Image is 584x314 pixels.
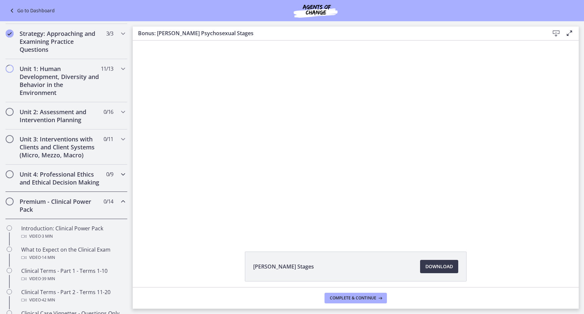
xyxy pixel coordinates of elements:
a: Download [420,260,458,273]
div: Video [21,232,125,240]
i: Completed [6,30,14,38]
span: · 14 min [41,254,55,262]
span: 0 / 11 [104,135,113,143]
div: What to Expect on the Clinical Exam [21,246,125,262]
span: Download [425,263,453,271]
span: · 3 min [41,232,53,240]
img: Agents of Change Social Work Test Prep [276,3,355,19]
div: Video [21,275,125,283]
div: Clinical Terms - Part 1 - Terms 1-10 [21,267,125,283]
h2: Unit 2: Assessment and Intervention Planning [20,108,101,124]
span: · 39 min [41,275,55,283]
h3: Bonus: [PERSON_NAME] Psychosexual Stages [138,29,539,37]
button: Complete & continue [325,293,387,303]
h2: Premium - Clinical Power Pack [20,197,101,213]
iframe: Video Lesson [133,40,579,236]
span: 3 / 3 [106,30,113,38]
h2: Unit 1: Human Development, Diversity and Behavior in the Environment [20,65,101,97]
span: 0 / 9 [106,170,113,178]
h2: Unit 4: Professional Ethics and Ethical Decision Making [20,170,101,186]
div: Introduction: Clinical Power Pack [21,224,125,240]
span: 11 / 13 [101,65,113,73]
h2: Strategy: Approaching and Examining Practice Questions [20,30,101,53]
h2: Unit 3: Interventions with Clients and Client Systems (Micro, Mezzo, Macro) [20,135,101,159]
span: 0 / 14 [104,197,113,205]
span: 0 / 16 [104,108,113,116]
span: · 42 min [41,296,55,304]
span: [PERSON_NAME] Stages [253,263,314,271]
div: Video [21,296,125,304]
div: Clinical Terms - Part 2 - Terms 11-20 [21,288,125,304]
a: Go to Dashboard [8,7,55,15]
span: Complete & continue [330,295,376,301]
div: Video [21,254,125,262]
